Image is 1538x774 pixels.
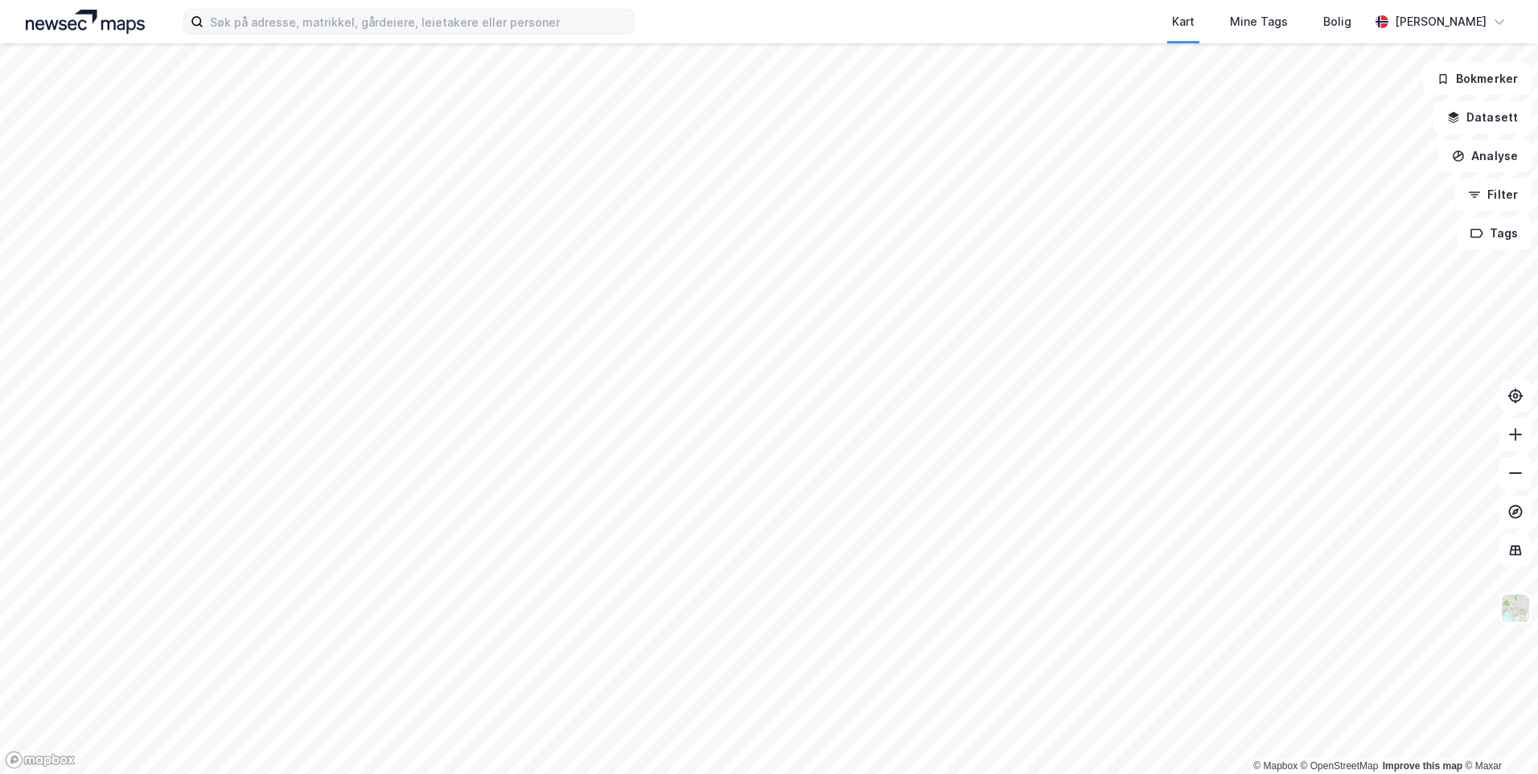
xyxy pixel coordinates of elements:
button: Bokmerker [1423,63,1532,95]
iframe: Chat Widget [1458,697,1538,774]
a: Improve this map [1383,760,1462,772]
a: OpenStreetMap [1301,760,1379,772]
button: Filter [1454,179,1532,211]
a: Mapbox [1253,760,1297,772]
img: Z [1500,593,1531,624]
div: [PERSON_NAME] [1395,12,1487,31]
button: Datasett [1433,101,1532,134]
input: Søk på adresse, matrikkel, gårdeiere, leietakere eller personer [204,10,633,34]
div: Kontrollprogram for chat [1458,697,1538,774]
button: Tags [1457,217,1532,249]
div: Kart [1172,12,1195,31]
img: logo.a4113a55bc3d86da70a041830d287a7e.svg [26,10,145,34]
div: Bolig [1323,12,1351,31]
a: Mapbox homepage [5,751,76,769]
div: Mine Tags [1230,12,1288,31]
button: Analyse [1438,140,1532,172]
